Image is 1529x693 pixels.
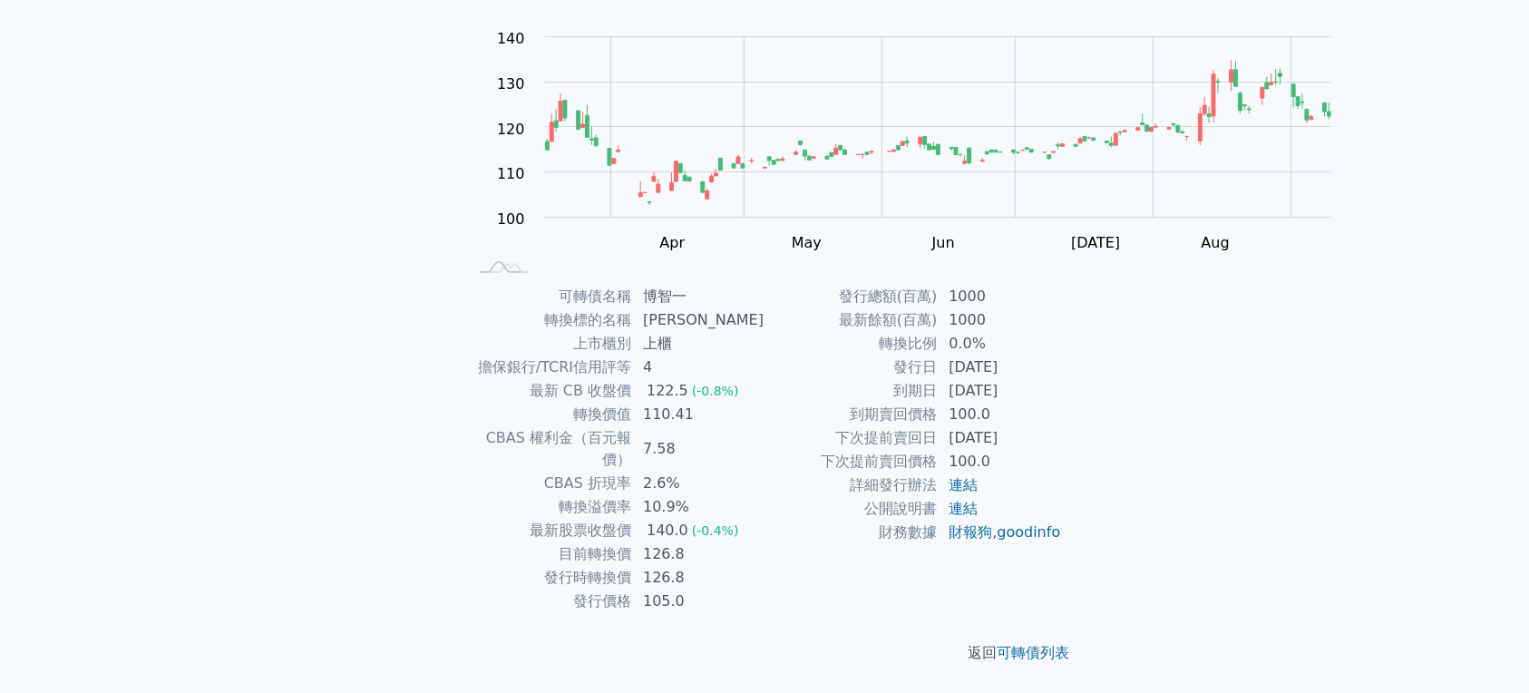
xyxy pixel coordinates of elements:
td: 最新餘額(百萬) [764,308,938,332]
a: goodinfo [997,523,1060,541]
td: 1000 [938,308,1062,332]
p: 返回 [445,642,1084,664]
td: 博智一 [632,285,764,308]
td: 發行時轉換價 [467,566,632,590]
td: 2.6% [632,472,764,495]
td: 100.0 [938,450,1062,473]
td: [PERSON_NAME] [632,308,764,332]
tspan: Aug [1202,234,1230,251]
td: 轉換比例 [764,332,938,356]
td: CBAS 權利金（百元報價） [467,426,632,472]
tspan: Apr [660,234,686,251]
td: 105.0 [632,590,764,613]
td: 10.9% [632,495,764,519]
td: 目前轉換價 [467,542,632,566]
a: 連結 [949,500,978,517]
td: , [938,521,1062,544]
tspan: 120 [497,121,525,138]
td: 詳細發行辦法 [764,473,938,497]
a: 連結 [949,476,978,493]
td: [DATE] [938,426,1062,450]
td: 最新 CB 收盤價 [467,379,632,403]
td: 下次提前賣回價格 [764,450,938,473]
tspan: 140 [497,30,525,47]
a: 可轉債列表 [997,644,1069,661]
div: 140.0 [643,520,692,542]
td: 到期賣回價格 [764,403,938,426]
td: 財務數據 [764,521,938,544]
a: 財報狗 [949,523,992,541]
td: 擔保銀行/TCRI信用評等 [467,356,632,379]
td: 上市櫃別 [467,332,632,356]
td: 轉換價值 [467,403,632,426]
td: [DATE] [938,356,1062,379]
td: 126.8 [632,542,764,566]
td: 最新股票收盤價 [467,519,632,542]
td: 上櫃 [632,332,764,356]
td: [DATE] [938,379,1062,403]
td: 0.0% [938,332,1062,356]
td: 公開說明書 [764,497,938,521]
g: Chart [488,30,1359,251]
tspan: [DATE] [1071,234,1120,251]
td: 110.41 [632,403,764,426]
td: 下次提前賣回日 [764,426,938,450]
td: 發行總額(百萬) [764,285,938,308]
td: CBAS 折現率 [467,472,632,495]
tspan: 130 [497,75,525,93]
span: (-0.8%) [692,384,739,398]
tspan: Jun [931,234,955,251]
td: 7.58 [632,426,764,472]
td: 到期日 [764,379,938,403]
td: 4 [632,356,764,379]
td: 發行日 [764,356,938,379]
span: (-0.4%) [692,523,739,538]
div: 122.5 [643,380,692,402]
td: 發行價格 [467,590,632,613]
tspan: 110 [497,165,525,182]
td: 126.8 [632,566,764,590]
td: 可轉債名稱 [467,285,632,308]
td: 1000 [938,285,1062,308]
td: 100.0 [938,403,1062,426]
tspan: 100 [497,210,525,228]
td: 轉換溢價率 [467,495,632,519]
td: 轉換標的名稱 [467,308,632,332]
tspan: May [792,234,822,251]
